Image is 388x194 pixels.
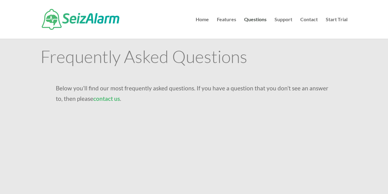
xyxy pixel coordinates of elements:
a: Questions [244,17,267,39]
a: Support [275,17,292,39]
a: Contact [300,17,318,39]
p: Below you’ll find our most frequently asked questions. If you have a question that you don’t see ... [56,83,332,104]
img: SeizAlarm [42,9,119,30]
a: Features [217,17,236,39]
iframe: Help widget launcher [333,170,381,187]
a: contact us [93,95,120,102]
a: Home [196,17,209,39]
h1: Frequently Asked Questions [40,48,348,68]
a: Start Trial [326,17,348,39]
